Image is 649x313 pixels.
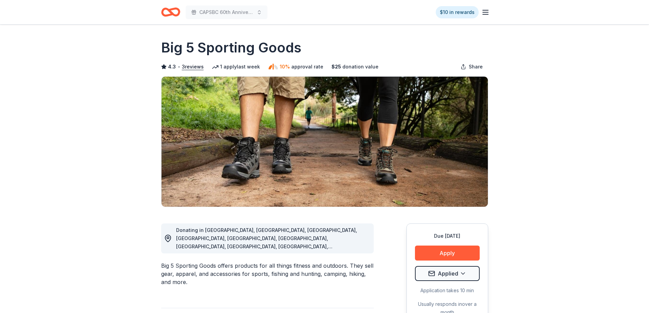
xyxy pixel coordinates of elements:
span: approval rate [291,63,323,71]
button: 3reviews [182,63,204,71]
span: 10% [280,63,290,71]
button: Applied [415,266,480,281]
h1: Big 5 Sporting Goods [161,38,302,57]
span: CAPSBC 60th Anniversary Gala & Silent Auction [199,8,254,16]
a: Home [161,4,180,20]
span: Donating in [GEOGRAPHIC_DATA], [GEOGRAPHIC_DATA], [GEOGRAPHIC_DATA], [GEOGRAPHIC_DATA], [GEOGRAPH... [176,227,357,257]
span: Applied [438,269,458,278]
span: $ 25 [331,63,341,71]
div: Big 5 Sporting Goods offers products for all things fitness and outdoors. They sell gear, apparel... [161,262,374,286]
span: 4.3 [168,63,176,71]
button: CAPSBC 60th Anniversary Gala & Silent Auction [186,5,267,19]
img: Image for Big 5 Sporting Goods [161,77,488,207]
div: Application takes 10 min [415,286,480,295]
div: 1 apply last week [212,63,260,71]
span: Share [469,63,483,71]
button: Share [455,60,488,74]
button: Apply [415,246,480,261]
span: donation value [342,63,378,71]
div: Due [DATE] [415,232,480,240]
a: $10 in rewards [436,6,479,18]
span: • [177,64,180,69]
